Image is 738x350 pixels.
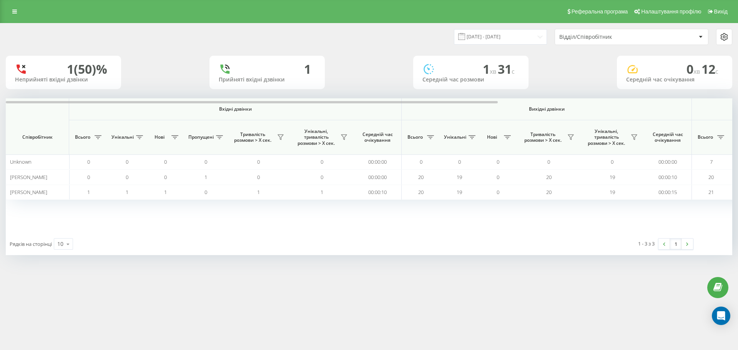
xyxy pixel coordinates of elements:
[572,8,628,15] span: Реферальна програма
[204,174,207,181] span: 1
[10,158,32,165] span: Unknown
[693,67,701,76] span: хв
[57,240,63,248] div: 10
[644,154,692,169] td: 00:00:00
[87,158,90,165] span: 0
[304,62,311,76] div: 1
[359,131,396,143] span: Середній час очікування
[458,158,461,165] span: 0
[10,174,47,181] span: [PERSON_NAME]
[418,189,424,196] span: 20
[498,61,515,77] span: 31
[483,61,498,77] span: 1
[650,131,686,143] span: Середній час очікування
[87,189,90,196] span: 1
[712,307,730,325] div: Open Intercom Messenger
[231,131,275,143] span: Тривалість розмови > Х сек.
[521,131,565,143] span: Тривалість розмови > Х сек.
[126,189,128,196] span: 1
[611,158,613,165] span: 0
[610,189,615,196] span: 19
[490,67,498,76] span: хв
[715,67,718,76] span: c
[354,154,402,169] td: 00:00:00
[10,189,47,196] span: [PERSON_NAME]
[546,174,552,181] span: 20
[686,61,701,77] span: 0
[257,189,260,196] span: 1
[497,158,499,165] span: 0
[321,189,323,196] span: 1
[164,189,167,196] span: 1
[701,61,718,77] span: 12
[10,241,52,247] span: Рядків на сторінці
[714,8,728,15] span: Вихід
[710,158,713,165] span: 7
[418,174,424,181] span: 20
[457,189,462,196] span: 19
[638,240,655,247] div: 1 - 3 з 3
[257,174,260,181] span: 0
[644,185,692,200] td: 00:00:15
[482,134,502,140] span: Нові
[204,158,207,165] span: 0
[497,189,499,196] span: 0
[67,62,107,76] div: 1 (50)%
[422,76,519,83] div: Середній час розмови
[164,174,167,181] span: 0
[204,189,207,196] span: 0
[610,174,615,181] span: 19
[12,134,62,140] span: Співробітник
[126,158,128,165] span: 0
[644,169,692,184] td: 00:00:10
[444,134,466,140] span: Унікальні
[420,158,422,165] span: 0
[294,128,338,146] span: Унікальні, тривалість розмови > Х сек.
[457,174,462,181] span: 19
[708,189,714,196] span: 21
[15,76,112,83] div: Неприйняті вхідні дзвінки
[321,174,323,181] span: 0
[696,134,715,140] span: Всього
[547,158,550,165] span: 0
[354,169,402,184] td: 00:00:00
[126,174,128,181] span: 0
[497,174,499,181] span: 0
[406,134,425,140] span: Всього
[111,134,134,140] span: Унікальні
[626,76,723,83] div: Середній час очікування
[188,134,214,140] span: Пропущені
[73,134,92,140] span: Всього
[559,34,651,40] div: Відділ/Співробітник
[321,158,323,165] span: 0
[641,8,701,15] span: Налаштування профілю
[708,174,714,181] span: 20
[420,106,674,112] span: Вихідні дзвінки
[150,134,169,140] span: Нові
[584,128,628,146] span: Унікальні, тривалість розмови > Х сек.
[89,106,381,112] span: Вхідні дзвінки
[670,239,681,249] a: 1
[354,185,402,200] td: 00:00:10
[512,67,515,76] span: c
[219,76,316,83] div: Прийняті вхідні дзвінки
[87,174,90,181] span: 0
[257,158,260,165] span: 0
[546,189,552,196] span: 20
[164,158,167,165] span: 0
